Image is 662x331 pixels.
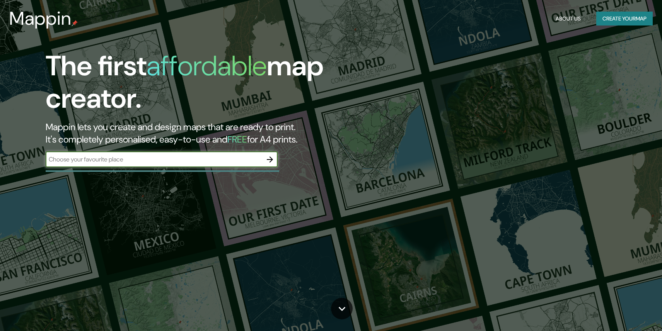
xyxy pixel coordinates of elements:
[596,12,653,26] button: Create yourmap
[147,48,267,84] h1: affordable
[9,8,72,29] h3: Mappin
[46,155,262,164] input: Choose your favourite place
[227,133,247,145] h5: FREE
[72,20,78,26] img: mappin-pin
[46,121,377,146] h2: Mappin lets you create and design maps that are ready to print. It's completely personalised, eas...
[46,50,377,121] h1: The first map creator.
[553,12,584,26] button: About Us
